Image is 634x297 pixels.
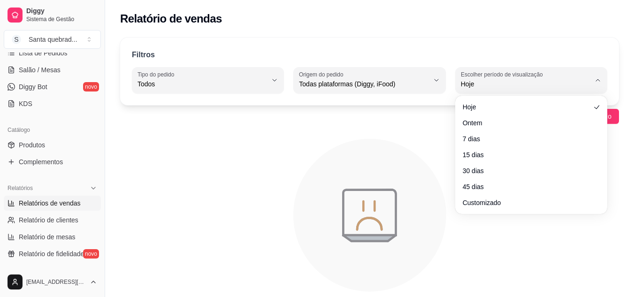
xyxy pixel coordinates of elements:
span: Relatório de mesas [19,232,76,242]
h2: Relatório de vendas [120,11,222,26]
button: Select a team [4,30,101,49]
p: Filtros [132,49,155,61]
span: S [12,35,21,44]
span: Hoje [463,102,590,112]
label: Tipo do pedido [137,70,177,78]
span: 15 dias [463,150,590,160]
span: Complementos [19,157,63,167]
span: Todos [137,79,267,89]
span: Lista de Pedidos [19,48,68,58]
span: Hoje [461,79,590,89]
span: 7 dias [463,134,590,144]
span: 45 dias [463,182,590,191]
span: Relatórios de vendas [19,198,81,208]
span: Diggy Bot [19,82,47,91]
span: Relatórios [8,184,33,192]
span: Salão / Mesas [19,65,61,75]
span: [EMAIL_ADDRESS][DOMAIN_NAME] [26,278,86,286]
span: KDS [19,99,32,108]
label: Escolher período de visualização [461,70,546,78]
div: Santa quebrad ... [29,35,77,44]
span: Todas plataformas (Diggy, iFood) [299,79,428,89]
span: Ontem [463,118,590,128]
span: Relatório de clientes [19,215,78,225]
span: Produtos [19,140,45,150]
label: Origem do pedido [299,70,346,78]
span: Diggy [26,7,97,15]
span: Sistema de Gestão [26,15,97,23]
span: Relatório de fidelidade [19,249,84,259]
span: 30 dias [463,166,590,175]
div: Catálogo [4,122,101,137]
span: Customizado [463,198,590,207]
